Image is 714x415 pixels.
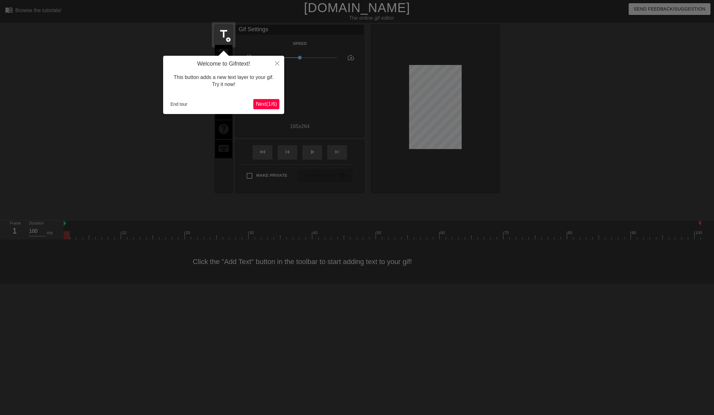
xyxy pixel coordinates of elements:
h4: Welcome to Gifntext! [168,61,279,68]
button: Next [253,99,279,109]
div: This button adds a new text layer to your gif. Try it now! [168,68,279,95]
button: Close [270,56,284,70]
span: Next ( 1 / 6 ) [256,101,277,107]
button: End tour [168,99,190,109]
